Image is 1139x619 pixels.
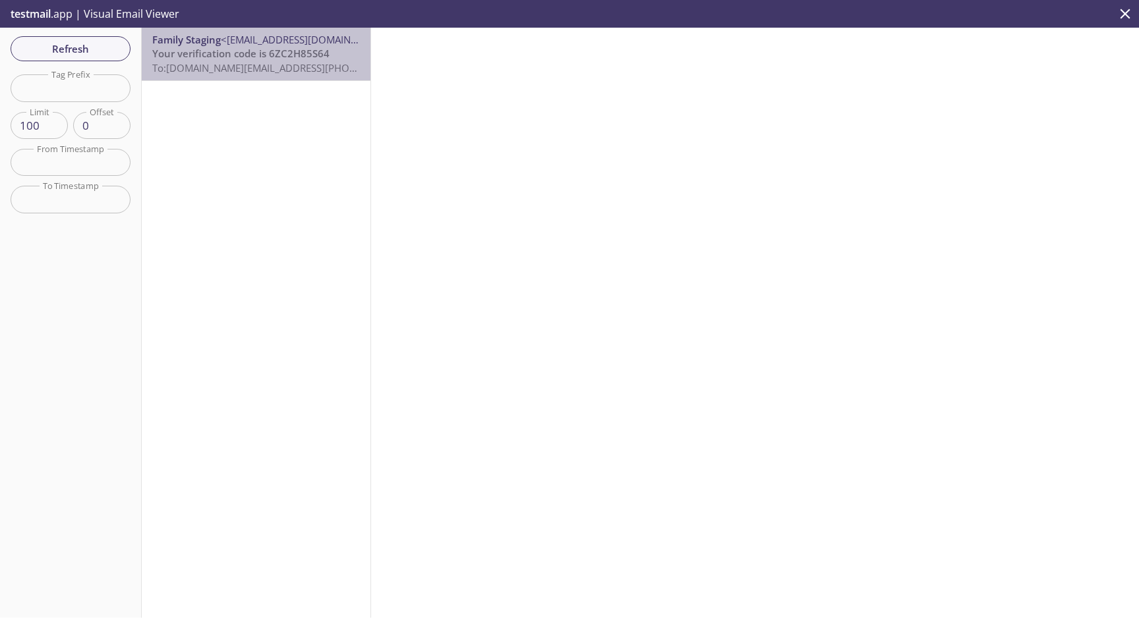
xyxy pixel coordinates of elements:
button: Refresh [11,36,131,61]
span: Family Staging [152,33,221,46]
span: To: [DOMAIN_NAME][EMAIL_ADDRESS][PHONE_NUMBER][DOMAIN_NAME] [152,61,488,74]
span: <[EMAIL_ADDRESS][DOMAIN_NAME]> [221,33,392,46]
nav: emails [142,28,370,81]
div: Family Staging<[EMAIL_ADDRESS][DOMAIN_NAME]>Your verification code is 6ZC2H85S64To:[DOMAIN_NAME][... [142,28,370,80]
span: Refresh [21,40,120,57]
span: Your verification code is 6ZC2H85S64 [152,47,330,60]
span: testmail [11,7,51,21]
